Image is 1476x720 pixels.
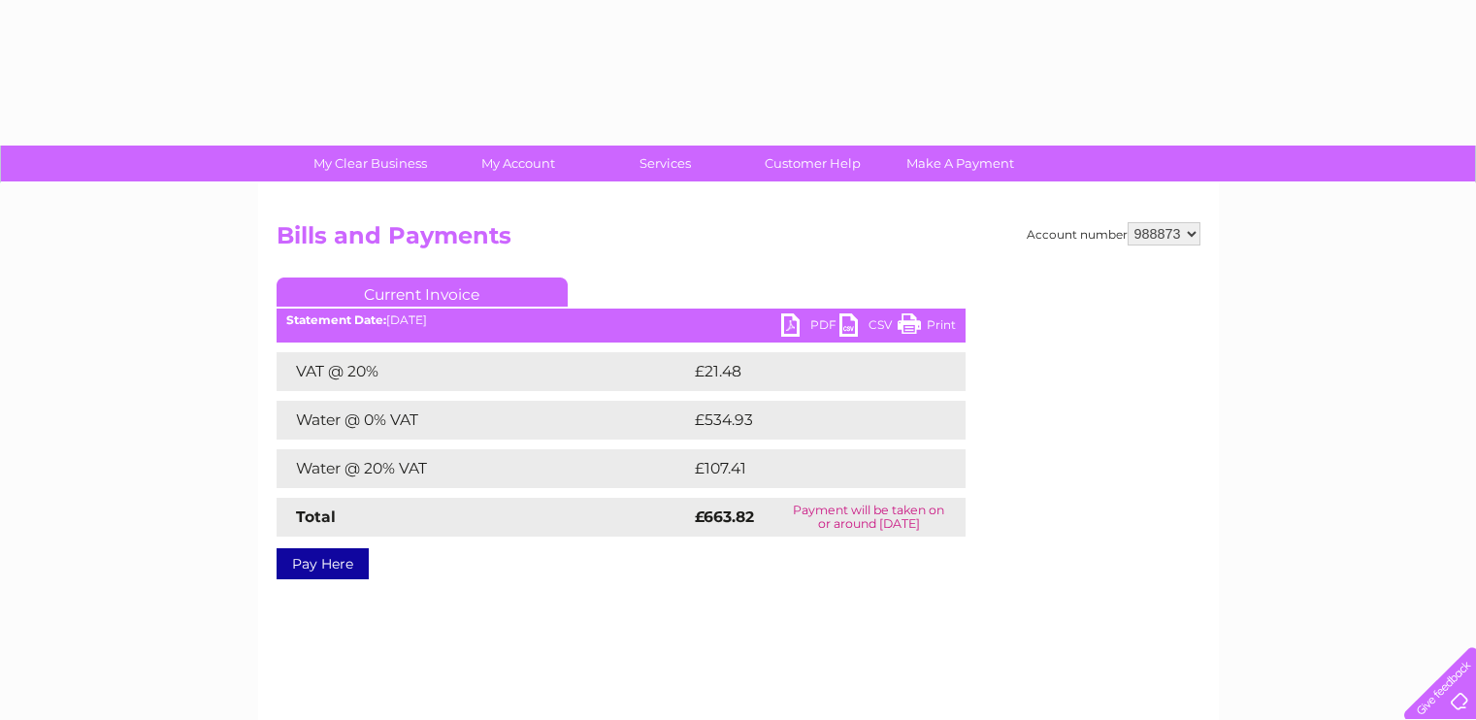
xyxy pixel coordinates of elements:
a: My Clear Business [290,146,450,181]
td: £534.93 [690,401,932,440]
strong: £663.82 [695,507,754,526]
a: Pay Here [277,548,369,579]
a: PDF [781,313,839,342]
b: Statement Date: [286,312,386,327]
td: £21.48 [690,352,925,391]
div: [DATE] [277,313,966,327]
td: Water @ 20% VAT [277,449,690,488]
a: Make A Payment [880,146,1040,181]
td: Payment will be taken on or around [DATE] [772,498,966,537]
a: Current Invoice [277,278,568,307]
strong: Total [296,507,336,526]
td: VAT @ 20% [277,352,690,391]
a: Customer Help [733,146,893,181]
td: Water @ 0% VAT [277,401,690,440]
a: Print [898,313,956,342]
a: My Account [438,146,598,181]
a: CSV [839,313,898,342]
td: £107.41 [690,449,928,488]
div: Account number [1027,222,1200,245]
h2: Bills and Payments [277,222,1200,259]
a: Services [585,146,745,181]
